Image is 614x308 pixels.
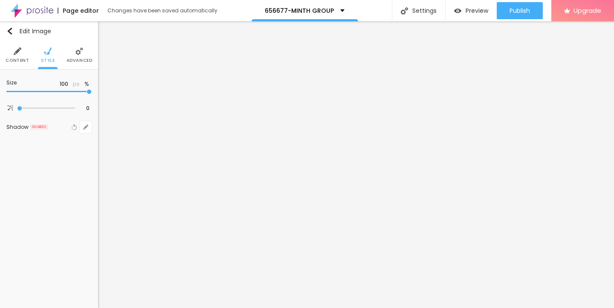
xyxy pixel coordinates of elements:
[497,2,543,19] button: Publish
[401,7,408,15] img: Icone
[446,2,497,19] button: Preview
[265,8,334,14] p: 656677-MINTH GROUP
[58,8,99,14] div: Page editor
[67,58,93,63] span: Advanced
[75,47,83,55] img: Icone
[14,47,21,55] img: Icone
[6,58,29,63] span: Content
[98,21,614,308] iframe: Editor
[30,124,48,130] span: DISABLED
[107,8,217,13] div: Changes have been saved automatically
[70,81,82,88] button: px
[6,28,51,35] div: Edit Image
[6,125,29,130] div: Shadow
[466,7,488,14] span: Preview
[82,81,92,88] button: %
[44,47,52,55] img: Icone
[6,28,13,35] img: Icone
[510,7,530,14] span: Publish
[573,7,601,14] span: Upgrade
[7,105,13,111] img: Icone
[6,80,55,85] div: Size
[41,58,55,63] span: Style
[454,7,461,15] img: view-1.svg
